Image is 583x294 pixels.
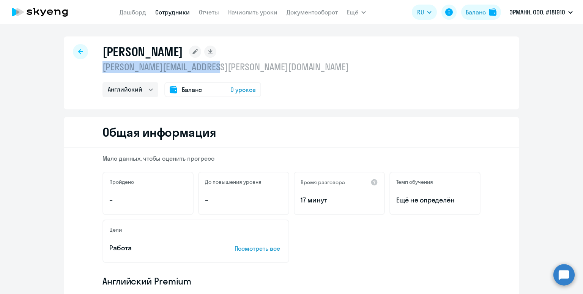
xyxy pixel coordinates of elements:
[102,44,183,59] h1: [PERSON_NAME]
[102,61,349,73] p: [PERSON_NAME][EMAIL_ADDRESS][PERSON_NAME][DOMAIN_NAME]
[412,5,437,20] button: RU
[509,8,565,17] p: ЭРМАНН, ООО, #181910
[102,125,216,140] h2: Общая информация
[506,3,577,21] button: ЭРМАНН, ООО, #181910
[109,195,187,205] p: –
[109,243,211,253] p: Работа
[235,244,282,253] p: Посмотреть все
[205,179,262,185] h5: До повышения уровня
[461,5,501,20] button: Балансbalance
[102,154,481,163] p: Мало данных, чтобы оценить прогресс
[396,179,433,185] h5: Темп обучения
[120,8,146,16] a: Дашборд
[182,85,202,94] span: Баланс
[199,8,219,16] a: Отчеты
[347,8,358,17] span: Ещё
[230,85,256,94] span: 0 уроков
[301,195,378,205] p: 17 минут
[109,179,134,185] h5: Пройдено
[396,195,474,205] span: Ещё не определён
[301,179,345,186] h5: Время разговора
[102,275,191,287] span: Английский Premium
[109,226,122,233] h5: Цели
[347,5,366,20] button: Ещё
[287,8,338,16] a: Документооборот
[205,195,282,205] p: –
[228,8,277,16] a: Начислить уроки
[489,8,496,16] img: balance
[417,8,424,17] span: RU
[466,8,486,17] div: Баланс
[155,8,190,16] a: Сотрудники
